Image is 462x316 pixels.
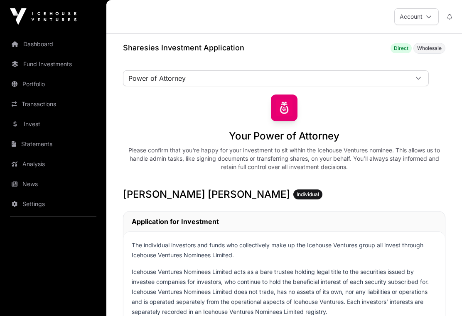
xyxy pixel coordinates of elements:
span: Wholesale [417,45,442,52]
h2: Application for Investment [132,216,219,226]
img: Icehouse Ventures Logo [10,8,76,25]
img: Sharesies [271,95,297,121]
p: The individual investors and funds who collectively make up the Icehouse Ventures group all inves... [132,240,437,260]
a: Dashboard [7,35,100,53]
a: Settings [7,195,100,213]
a: Fund Investments [7,55,100,73]
span: Power of Attorney [123,71,408,86]
span: Direct [394,45,408,52]
a: News [7,175,100,193]
span: Individual [297,191,319,198]
div: Please confirm that you're happy for your investment to sit within the Icehouse Ventures nominee.... [125,146,444,171]
a: Invest [7,115,100,133]
a: Portfolio [7,75,100,93]
a: Statements [7,135,100,153]
button: Account [394,8,439,25]
iframe: Chat Widget [420,276,462,316]
h1: Your Power of Attorney [229,129,339,143]
a: Analysis [7,155,100,173]
h1: Sharesies Investment Application [123,42,244,54]
a: Transactions [7,95,100,113]
h3: [PERSON_NAME] [PERSON_NAME] [123,188,445,201]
